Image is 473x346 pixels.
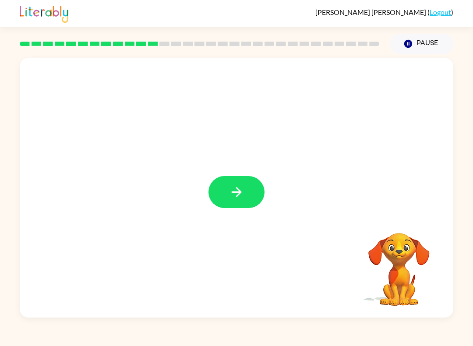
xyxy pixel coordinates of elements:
[315,8,453,16] div: ( )
[430,8,451,16] a: Logout
[355,219,443,307] video: Your browser must support playing .mp4 files to use Literably. Please try using another browser.
[315,8,427,16] span: [PERSON_NAME] [PERSON_NAME]
[390,34,453,54] button: Pause
[20,4,68,23] img: Literably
